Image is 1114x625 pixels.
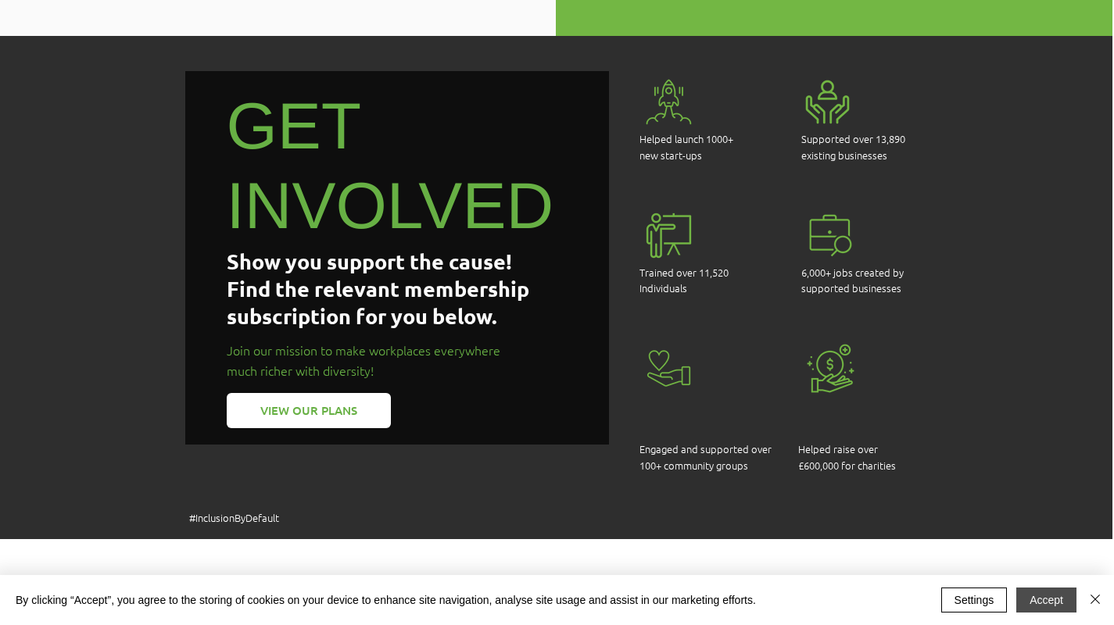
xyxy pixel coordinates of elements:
[1086,590,1105,609] img: Close
[801,339,860,398] img: finance.png
[639,265,729,296] span: Trained over 11,520 Individuals
[16,593,756,607] span: By clicking “Accept”, you agree to the storing of cookies on your device to enhance site navigati...
[639,131,733,162] span: Helped launch 1000+ new start-ups
[260,402,357,419] span: VIEW OUR PLANS
[1086,587,1105,612] button: Close
[639,441,772,473] span: Engaged and supported over 100+ community groups
[941,587,1008,612] button: Settings
[798,73,857,131] img: support.png
[801,206,860,265] img: jobs.png
[639,206,698,265] img: training.png
[227,89,554,242] span: GET INVOLVED
[801,131,905,162] span: Supported over 13,890 existing businesses
[639,339,698,398] img: charity.png
[227,248,529,329] span: Show you support the cause! Find the relevant membership subscription for you below.
[1016,587,1076,612] button: Accept
[639,73,698,131] img: launch.png
[798,441,896,473] span: Helped raise over £600,000 for charities
[189,510,279,525] span: #InclusionByDefault
[227,341,500,379] span: Join our mission to make workplaces everywhere much richer with diversity!
[227,393,391,428] a: VIEW OUR PLANS
[801,265,904,296] span: 6,000+ jobs created by supported businesses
